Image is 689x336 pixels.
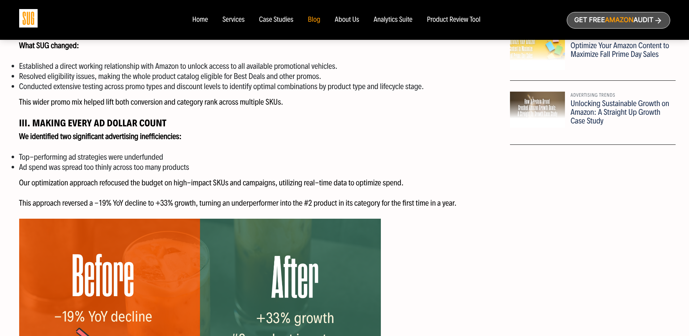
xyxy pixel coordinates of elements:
[567,12,670,29] a: Get freeAmazonAudit
[570,41,670,59] div: Optimize Your Amazon Content to Maximize Fall Prime Day Sales
[19,61,505,71] li: Established a direct working relationship with Amazon to unlock access to all available promotion...
[259,16,293,24] a: Case Studies
[19,178,505,188] p: Our optimization approach refocused the budget on high-impact SKUs and campaigns, utilizing real-...
[19,81,505,92] li: Conducted extensive testing across promo types and discount levels to identify optimal combinatio...
[427,16,480,24] a: Product Review Tool
[19,162,505,172] li: Ad spend was spread too thinly across too many products
[308,16,320,24] a: Blog
[19,117,167,129] strong: III. Making Every Ad Dollar Count
[605,16,633,24] span: Amazon
[19,198,505,208] p: This approach reversed a -19% YoY decline to +33% growth, turning an underperformer into the #2 p...
[19,71,505,81] li: Resolved eligibility issues, making the whole product catalog eligible for Best Deals and other p...
[510,92,676,145] a: Advertising trends Unlocking Sustainable Growth on Amazon: A Straight Up Growth Case Study
[19,9,38,28] img: Sug
[19,152,505,162] li: Top-performing ad strategies were underfunded
[570,99,670,125] div: Unlocking Sustainable Growth on Amazon: A Straight Up Growth Case Study
[19,41,79,50] strong: What SUG changed:
[19,131,182,141] strong: We identified two significant advertising inefficiencies:
[510,34,676,81] a: Amazon Advertising Optimize Your Amazon Content to Maximize Fall Prime Day Sales
[19,97,505,107] p: This wider promo mix helped lift both conversion and category rank across multiple SKUs.
[374,16,412,24] a: Analytics Suite
[570,92,670,99] div: Advertising trends
[222,16,244,24] a: Services
[335,16,360,24] a: About Us
[192,16,208,24] a: Home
